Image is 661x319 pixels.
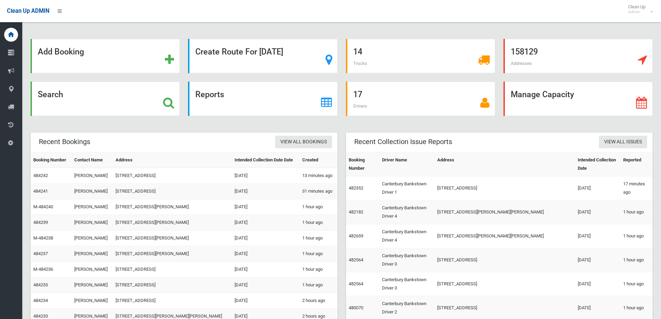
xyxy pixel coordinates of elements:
td: [DATE] [232,293,299,309]
td: [STREET_ADDRESS][PERSON_NAME] [113,199,232,215]
strong: 158129 [511,47,538,57]
a: 484241 [33,188,48,194]
th: Booking Number [31,152,71,168]
strong: Manage Capacity [511,90,574,99]
td: 13 minutes ago [299,168,337,184]
td: Canterbury Bankstown Driver 4 [379,200,434,224]
td: [STREET_ADDRESS][PERSON_NAME] [113,215,232,230]
td: 31 minutes ago [299,184,337,199]
td: 1 hour ago [299,230,337,246]
td: Canterbury Bankstown Driver 1 [379,176,434,200]
td: [DATE] [232,184,299,199]
td: [DATE] [232,262,299,277]
td: 1 hour ago [299,277,337,293]
td: Canterbury Bankstown Driver 3 [379,272,434,296]
th: Created [299,152,337,168]
span: Clean Up [625,4,652,15]
td: [PERSON_NAME] [71,246,113,262]
a: 484239 [33,220,48,225]
th: Intended Collection Date [575,152,620,176]
a: 484235 [33,282,48,287]
td: [PERSON_NAME] [71,293,113,309]
td: [DATE] [575,176,620,200]
a: Add Booking [31,39,180,73]
th: Address [113,152,232,168]
a: Search [31,82,180,116]
span: Addresses [511,61,532,66]
td: [STREET_ADDRESS] [113,184,232,199]
td: 1 hour ago [620,224,653,248]
td: [DATE] [232,168,299,184]
td: [STREET_ADDRESS] [113,277,232,293]
td: [STREET_ADDRESS] [434,248,575,272]
td: 1 hour ago [299,262,337,277]
td: [PERSON_NAME] [71,277,113,293]
a: 482564 [349,281,363,286]
th: Intended Collection Date Date [232,152,299,168]
th: Booking Number [346,152,380,176]
span: Clean Up ADMIN [7,8,49,14]
td: [DATE] [575,248,620,272]
td: [DATE] [575,272,620,296]
a: View All Issues [599,136,647,149]
header: Recent Bookings [31,135,99,149]
td: [STREET_ADDRESS] [113,262,232,277]
small: Admin [628,9,645,15]
td: [DATE] [232,199,299,215]
a: 484234 [33,298,48,303]
a: 17 Drivers [346,82,495,116]
a: 484242 [33,173,48,178]
td: 2 hours ago [299,293,337,309]
td: [STREET_ADDRESS][PERSON_NAME][PERSON_NAME] [434,224,575,248]
td: [PERSON_NAME] [71,215,113,230]
strong: Reports [195,90,224,99]
td: [STREET_ADDRESS][PERSON_NAME] [113,230,232,246]
td: Canterbury Bankstown Driver 4 [379,224,434,248]
td: 1 hour ago [299,246,337,262]
td: [PERSON_NAME] [71,262,113,277]
td: 1 hour ago [620,200,653,224]
a: 482182 [349,209,363,215]
strong: 14 [353,47,362,57]
td: 1 hour ago [620,272,653,296]
td: [STREET_ADDRESS][PERSON_NAME] [113,246,232,262]
a: 482352 [349,185,363,191]
a: M-484238 [33,235,53,241]
a: 480070 [349,305,363,310]
a: Manage Capacity [503,82,653,116]
strong: Create Route For [DATE] [195,47,283,57]
td: [DATE] [232,215,299,230]
td: [PERSON_NAME] [71,184,113,199]
td: [PERSON_NAME] [71,230,113,246]
strong: 17 [353,90,362,99]
td: [DATE] [575,200,620,224]
a: M-484240 [33,204,53,209]
th: Address [434,152,575,176]
td: [DATE] [232,277,299,293]
a: 482659 [349,233,363,238]
a: 158129 Addresses [503,39,653,73]
th: Reported [620,152,653,176]
a: 14 Trucks [346,39,495,73]
strong: Search [38,90,63,99]
td: 1 hour ago [620,248,653,272]
strong: Add Booking [38,47,84,57]
a: View All Bookings [275,136,332,149]
span: Trucks [353,61,367,66]
td: [PERSON_NAME] [71,199,113,215]
td: [DATE] [232,230,299,246]
a: Create Route For [DATE] [188,39,337,73]
td: 1 hour ago [299,199,337,215]
a: 482564 [349,257,363,262]
a: M-484236 [33,267,53,272]
td: 17 minutes ago [620,176,653,200]
td: Canterbury Bankstown Driver 3 [379,248,434,272]
span: Drivers [353,103,367,109]
td: [STREET_ADDRESS][PERSON_NAME][PERSON_NAME] [434,200,575,224]
header: Recent Collection Issue Reports [346,135,460,149]
td: [STREET_ADDRESS] [113,168,232,184]
td: 1 hour ago [299,215,337,230]
td: [DATE] [232,246,299,262]
td: [STREET_ADDRESS] [113,293,232,309]
th: Contact Name [71,152,113,168]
